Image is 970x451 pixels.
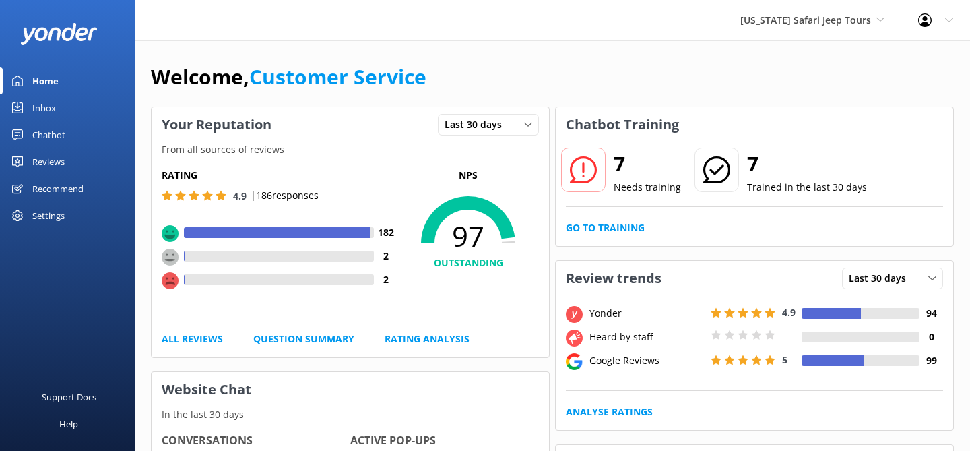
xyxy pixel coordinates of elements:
h4: 2 [374,272,397,287]
h3: Your Reputation [152,107,282,142]
p: NPS [397,168,539,183]
p: Trained in the last 30 days [747,180,867,195]
span: 5 [782,353,787,366]
h5: Rating [162,168,397,183]
p: Needs training [614,180,681,195]
span: 4.9 [233,189,247,202]
span: 97 [397,219,539,253]
h4: Active Pop-ups [350,432,539,450]
div: Heard by staff [586,330,707,344]
div: Home [32,67,59,94]
p: | 186 responses [251,188,319,203]
p: From all sources of reviews [152,142,549,157]
a: Customer Service [249,63,426,90]
h3: Review trends [556,261,672,296]
div: Chatbot [32,121,65,148]
a: Question Summary [253,332,354,347]
p: In the last 30 days [152,407,549,422]
h4: 2 [374,249,397,264]
a: Rating Analysis [385,332,470,347]
h4: 99 [919,353,943,368]
h2: 7 [747,148,867,180]
h4: OUTSTANDING [397,255,539,270]
h4: Conversations [162,432,350,450]
h2: 7 [614,148,681,180]
div: Help [59,411,78,438]
h3: Website Chat [152,372,549,407]
a: Go to Training [566,220,645,235]
img: yonder-white-logo.png [20,23,98,45]
h4: 182 [374,225,397,240]
span: Last 30 days [445,117,510,132]
span: 4.9 [782,306,796,319]
h1: Welcome, [151,61,426,93]
span: Last 30 days [849,271,914,286]
h3: Chatbot Training [556,107,689,142]
span: [US_STATE] Safari Jeep Tours [740,13,871,26]
div: Reviews [32,148,65,175]
div: Google Reviews [586,353,707,368]
div: Yonder [586,306,707,321]
a: All Reviews [162,332,223,347]
div: Support Docs [42,384,96,411]
a: Analyse Ratings [566,404,653,419]
h4: 94 [919,306,943,321]
div: Recommend [32,175,84,202]
div: Inbox [32,94,56,121]
h4: 0 [919,330,943,344]
div: Settings [32,202,65,229]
